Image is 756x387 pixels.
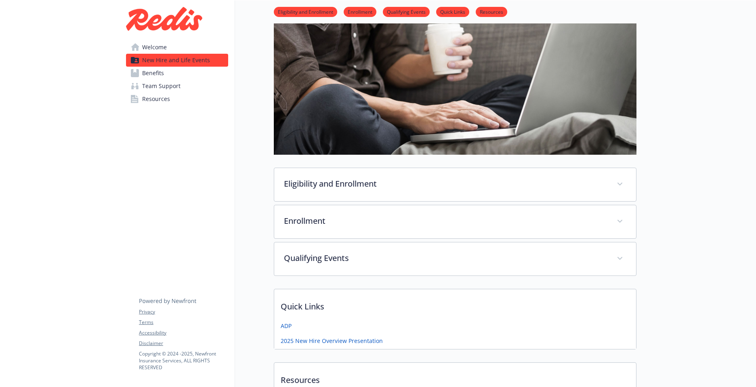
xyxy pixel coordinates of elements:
p: Eligibility and Enrollment [284,178,607,190]
a: Welcome [126,41,228,54]
p: Quick Links [274,289,636,319]
span: Welcome [142,41,167,54]
a: Accessibility [139,329,228,337]
span: New Hire and Life Events [142,54,210,67]
a: Terms [139,319,228,326]
a: ADP [281,322,292,330]
a: Team Support [126,80,228,93]
a: 2025 New Hire Overview Presentation [281,337,383,345]
span: Benefits [142,67,164,80]
a: Qualifying Events [383,8,430,15]
a: Resources [476,8,507,15]
p: Qualifying Events [284,252,607,264]
a: Quick Links [436,8,469,15]
a: Resources [126,93,228,105]
p: Copyright © 2024 - 2025 , Newfront Insurance Services, ALL RIGHTS RESERVED [139,350,228,371]
div: Qualifying Events [274,242,636,276]
div: Enrollment [274,205,636,238]
div: Eligibility and Enrollment [274,168,636,201]
a: Disclaimer [139,340,228,347]
a: Eligibility and Enrollment [274,8,337,15]
a: Enrollment [344,8,376,15]
span: Resources [142,93,170,105]
a: Benefits [126,67,228,80]
span: Team Support [142,80,181,93]
p: Enrollment [284,215,607,227]
a: Privacy [139,308,228,315]
a: New Hire and Life Events [126,54,228,67]
img: new hire page banner [274,10,636,155]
